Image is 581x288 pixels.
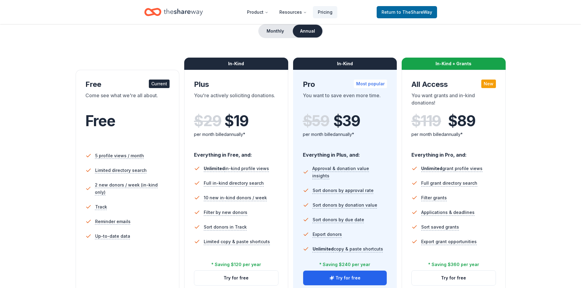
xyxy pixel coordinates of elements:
div: per month billed annually* [411,131,496,138]
button: Monthly [259,25,292,37]
div: * Saving $240 per year [319,261,370,268]
div: New [481,80,496,88]
div: All Access [411,80,496,89]
span: Full in-kind directory search [204,180,264,187]
button: Annual [293,25,322,37]
span: Full grant directory search [421,180,477,187]
span: Export grant opportunities [421,238,477,245]
button: Try for free [303,271,387,285]
div: Free [85,80,170,89]
div: * Saving $360 per year [428,261,479,268]
span: Unlimited [421,166,442,171]
span: 2 new donors / week (in-kind only) [95,181,170,196]
span: grant profile views [421,166,482,171]
span: Up-to-date data [95,233,130,240]
button: Try for free [412,271,496,285]
a: Returnto TheShareWay [377,6,437,18]
div: per month billed annually* [194,131,278,138]
div: Everything in Pro, and: [411,146,496,159]
span: Export donors [313,231,342,238]
div: You want grants and in-kind donations! [411,92,496,109]
div: You're actively soliciting donations. [194,92,278,109]
div: Plus [194,80,278,89]
div: Everything in Free, and: [194,146,278,159]
span: Sort donors by approval rate [313,187,374,194]
span: Limited copy & paste shortcuts [204,238,270,245]
button: Try for free [194,271,278,285]
span: Filter grants [421,194,447,201]
span: $ 19 [224,112,248,130]
div: per month billed annually* [303,131,387,138]
span: Sort saved grants [421,223,459,231]
div: Everything in Plus, and: [303,146,387,159]
span: Reminder emails [95,218,131,225]
button: Product [242,6,273,18]
span: $ 39 [333,112,360,130]
div: In-Kind + Grants [402,58,506,70]
span: Sort donors in Track [204,223,247,231]
span: in-kind profile views [204,166,269,171]
div: Most popular [354,80,387,88]
div: You want to save even more time. [303,92,387,109]
span: Track [95,203,107,211]
span: Applications & deadlines [421,209,475,216]
span: Sort donors by due date [313,216,364,223]
span: Approval & donation value insights [312,165,387,180]
span: copy & paste shortcuts [313,246,383,251]
span: Sort donors by donation value [313,201,377,209]
span: Filter by new donors [204,209,247,216]
span: to TheShareWay [397,9,432,15]
span: 5 profile views / month [95,152,144,159]
span: Limited directory search [95,167,147,174]
span: Unlimited [313,246,334,251]
nav: Main [242,5,337,19]
a: Pricing [313,6,337,18]
span: 10 new in-kind donors / week [204,194,267,201]
span: Unlimited [204,166,225,171]
div: Current [149,80,170,88]
div: In-Kind [293,58,397,70]
div: In-Kind [184,58,288,70]
div: Pro [303,80,387,89]
button: Resources [274,6,312,18]
span: $ 89 [448,112,475,130]
span: Return [382,9,432,16]
div: * Saving $120 per year [211,261,261,268]
a: Home [144,5,203,19]
div: Come see what we're all about. [85,92,170,109]
span: Free [85,112,115,130]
